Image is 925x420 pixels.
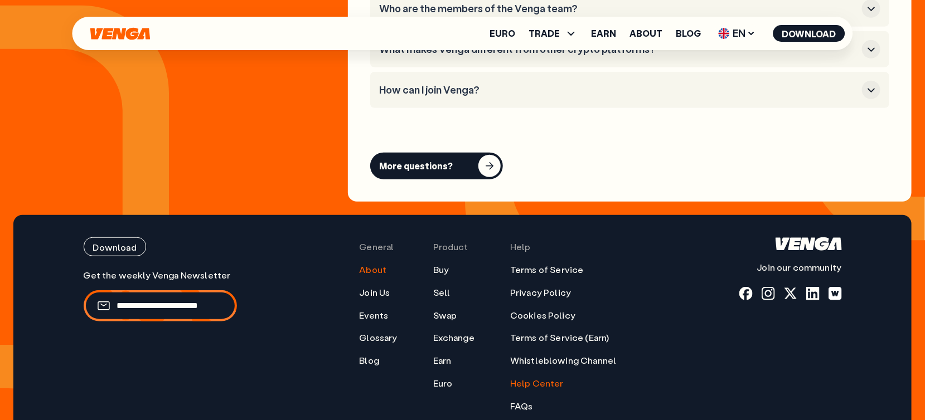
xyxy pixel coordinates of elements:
[84,270,237,281] p: Get the weekly Venga Newsletter
[359,241,394,253] span: General
[379,84,858,96] h3: How can I join Venga?
[490,29,516,38] a: Euro
[762,287,775,300] a: instagram
[379,81,880,99] button: How can I join Venga?
[84,237,146,256] button: Download
[510,355,617,367] a: Whistleblowing Channel
[359,264,386,276] a: About
[510,310,575,321] a: Cookies Policy
[510,264,584,276] a: Terms of Service
[433,332,474,344] a: Exchange
[529,27,578,40] span: TRADE
[359,310,388,321] a: Events
[784,287,797,300] a: x
[89,27,152,40] svg: Home
[433,378,453,389] a: Euro
[359,287,390,299] a: Join Us
[829,287,842,300] a: warpcast
[806,287,820,300] a: linkedin
[379,43,858,56] h3: What makes Venga different from other crypto platforms?
[739,287,753,300] a: fb
[529,29,560,38] span: TRADE
[592,29,617,38] a: Earn
[715,25,760,42] span: EN
[676,29,701,38] a: Blog
[510,241,531,253] span: Help
[433,310,457,321] a: Swap
[84,237,237,256] a: Download
[773,25,845,42] button: Download
[359,332,397,344] a: Glossary
[433,264,449,276] a: Buy
[776,237,842,251] svg: Home
[433,241,468,253] span: Product
[433,355,452,367] a: Earn
[379,160,453,172] div: More questions?
[370,153,503,179] button: More questions?
[379,3,858,15] h3: Who are the members of the Venga team?
[510,332,609,344] a: Terms of Service (Earn)
[510,378,564,389] a: Help Center
[433,287,451,299] a: Sell
[510,287,571,299] a: Privacy Policy
[739,262,842,274] p: Join our community
[630,29,663,38] a: About
[510,401,533,412] a: FAQs
[359,355,379,367] a: Blog
[719,28,730,39] img: flag-uk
